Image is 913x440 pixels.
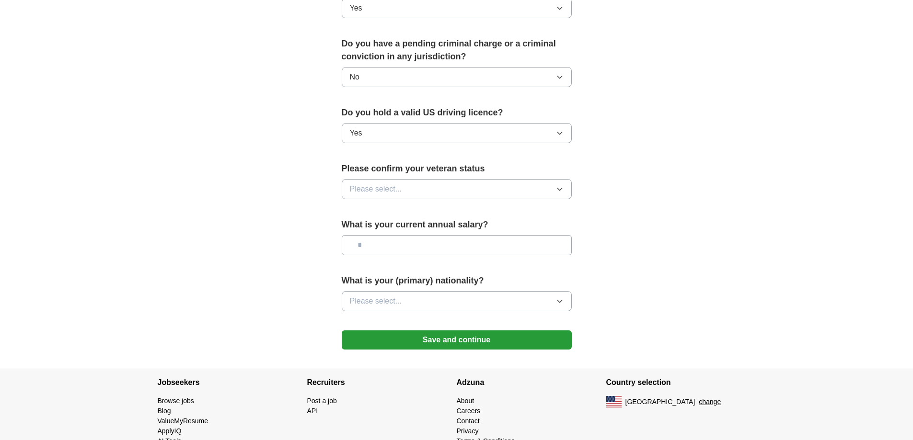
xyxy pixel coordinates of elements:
[342,291,572,311] button: Please select...
[457,407,481,415] a: Careers
[158,397,194,405] a: Browse jobs
[699,397,721,407] button: change
[606,396,622,407] img: US flag
[350,295,402,307] span: Please select...
[307,407,318,415] a: API
[158,407,171,415] a: Blog
[350,71,359,83] span: No
[342,330,572,350] button: Save and continue
[350,2,362,14] span: Yes
[342,123,572,143] button: Yes
[457,427,479,435] a: Privacy
[625,397,695,407] span: [GEOGRAPHIC_DATA]
[158,417,208,425] a: ValueMyResume
[342,274,572,287] label: What is your (primary) nationality?
[158,427,182,435] a: ApplyIQ
[606,369,756,396] h4: Country selection
[350,183,402,195] span: Please select...
[342,37,572,63] label: Do you have a pending criminal charge or a criminal conviction in any jurisdiction?
[342,218,572,231] label: What is your current annual salary?
[342,179,572,199] button: Please select...
[457,417,480,425] a: Contact
[342,106,572,119] label: Do you hold a valid US driving licence?
[457,397,474,405] a: About
[350,127,362,139] span: Yes
[342,162,572,175] label: Please confirm your veteran status
[307,397,337,405] a: Post a job
[342,67,572,87] button: No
